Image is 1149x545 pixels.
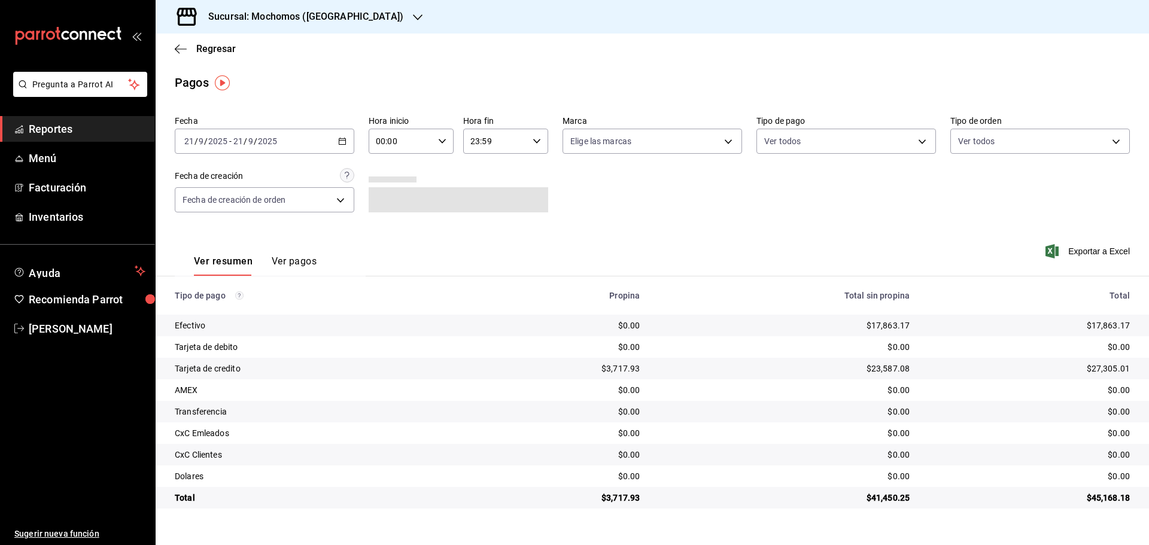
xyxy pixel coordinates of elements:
[659,291,910,300] div: Total sin propina
[175,470,457,482] div: Dolares
[233,136,244,146] input: --
[563,117,742,125] label: Marca
[950,117,1130,125] label: Tipo de orden
[257,136,278,146] input: ----
[14,528,145,540] span: Sugerir nueva función
[235,291,244,300] svg: Los pagos realizados con Pay y otras terminales son montos brutos.
[476,470,640,482] div: $0.00
[476,406,640,418] div: $0.00
[272,255,317,276] button: Ver pagos
[175,74,209,92] div: Pagos
[29,209,145,225] span: Inventarios
[476,449,640,461] div: $0.00
[764,135,801,147] span: Ver todos
[476,427,640,439] div: $0.00
[175,291,457,300] div: Tipo de pago
[29,121,145,137] span: Reportes
[476,341,640,353] div: $0.00
[659,492,910,504] div: $41,450.25
[570,135,631,147] span: Elige las marcas
[175,384,457,396] div: AMEX
[476,492,640,504] div: $3,717.93
[175,492,457,504] div: Total
[204,136,208,146] span: /
[254,136,257,146] span: /
[194,255,317,276] div: navigation tabs
[756,117,936,125] label: Tipo de pago
[659,470,910,482] div: $0.00
[659,363,910,375] div: $23,587.08
[929,449,1130,461] div: $0.00
[13,72,147,97] button: Pregunta a Parrot AI
[476,363,640,375] div: $3,717.93
[248,136,254,146] input: --
[194,255,253,276] button: Ver resumen
[659,427,910,439] div: $0.00
[476,384,640,396] div: $0.00
[29,179,145,196] span: Facturación
[244,136,247,146] span: /
[196,43,236,54] span: Regresar
[215,75,230,90] img: Tooltip marker
[659,341,910,353] div: $0.00
[659,449,910,461] div: $0.00
[929,319,1130,331] div: $17,863.17
[476,319,640,331] div: $0.00
[929,427,1130,439] div: $0.00
[175,43,236,54] button: Regresar
[1048,244,1130,258] button: Exportar a Excel
[175,117,354,125] label: Fecha
[175,363,457,375] div: Tarjeta de credito
[659,384,910,396] div: $0.00
[29,321,145,337] span: [PERSON_NAME]
[194,136,198,146] span: /
[929,470,1130,482] div: $0.00
[929,341,1130,353] div: $0.00
[29,150,145,166] span: Menú
[175,427,457,439] div: CxC Emleados
[659,406,910,418] div: $0.00
[229,136,232,146] span: -
[29,291,145,307] span: Recomienda Parrot
[463,117,548,125] label: Hora fin
[929,291,1130,300] div: Total
[8,87,147,99] a: Pregunta a Parrot AI
[175,341,457,353] div: Tarjeta de debito
[32,78,129,91] span: Pregunta a Parrot AI
[132,31,141,41] button: open_drawer_menu
[198,136,204,146] input: --
[183,194,285,206] span: Fecha de creación de orden
[476,291,640,300] div: Propina
[958,135,995,147] span: Ver todos
[929,492,1130,504] div: $45,168.18
[175,170,243,182] div: Fecha de creación
[929,384,1130,396] div: $0.00
[175,449,457,461] div: CxC Clientes
[175,319,457,331] div: Efectivo
[199,10,403,24] h3: Sucursal: Mochomos ([GEOGRAPHIC_DATA])
[175,406,457,418] div: Transferencia
[929,363,1130,375] div: $27,305.01
[369,117,454,125] label: Hora inicio
[929,406,1130,418] div: $0.00
[29,264,130,278] span: Ayuda
[208,136,228,146] input: ----
[659,319,910,331] div: $17,863.17
[184,136,194,146] input: --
